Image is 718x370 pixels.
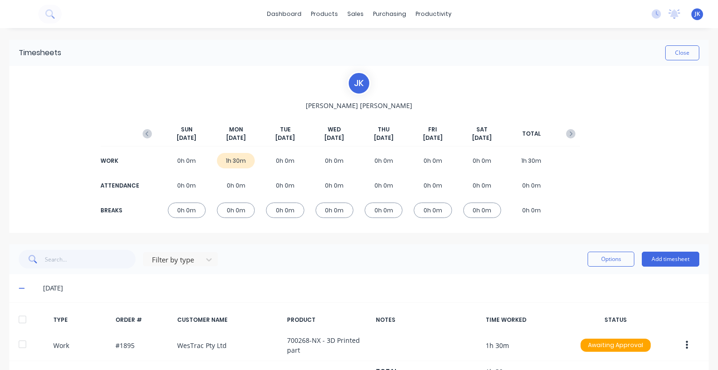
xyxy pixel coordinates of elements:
div: sales [343,7,368,21]
span: WED [328,125,341,134]
div: BREAKS [101,206,138,215]
span: [PERSON_NAME] [PERSON_NAME] [306,101,412,110]
div: J K [347,72,371,95]
div: 1h 30m [512,153,550,168]
span: TOTAL [522,130,541,138]
div: NOTES [376,316,478,324]
span: FRI [428,125,437,134]
div: PRODUCT [287,316,369,324]
div: TIME WORKED [486,316,567,324]
div: 0h 0m [414,178,452,193]
div: 0h 0m [512,203,550,218]
div: 1h 30m [217,153,255,168]
div: 0h 0m [463,203,501,218]
div: 0h 0m [266,203,304,218]
button: Options [588,252,634,267]
div: 0h 0m [168,203,206,218]
div: products [306,7,343,21]
span: [DATE] [275,134,295,142]
div: ORDER # [115,316,170,324]
span: [DATE] [177,134,196,142]
span: [DATE] [374,134,394,142]
div: 0h 0m [266,153,304,168]
div: ATTENDANCE [101,181,138,190]
div: WORK [101,157,138,165]
span: [DATE] [423,134,443,142]
input: Search... [45,250,136,268]
div: Timesheets [19,47,61,58]
span: SAT [476,125,488,134]
span: [DATE] [324,134,344,142]
div: 0h 0m [217,203,255,218]
div: purchasing [368,7,411,21]
img: Factory [17,7,31,21]
div: 0h 0m [168,178,206,193]
span: JK [695,10,700,18]
span: SUN [181,125,193,134]
div: CUSTOMER NAME [177,316,279,324]
a: dashboard [262,7,306,21]
div: 0h 0m [365,203,402,218]
span: [DATE] [472,134,492,142]
span: THU [378,125,389,134]
div: 0h 0m [365,178,402,193]
span: MON [229,125,243,134]
div: 0h 0m [365,153,402,168]
div: 0h 0m [168,153,206,168]
div: Awaiting Approval [581,339,651,352]
div: 0h 0m [217,178,255,193]
div: 0h 0m [414,203,452,218]
div: STATUS [574,316,656,324]
div: 0h 0m [316,178,353,193]
div: 0h 0m [316,153,353,168]
span: [DATE] [226,134,246,142]
div: TYPE [53,316,108,324]
div: 0h 0m [266,178,304,193]
button: Close [665,45,699,60]
div: 0h 0m [316,203,353,218]
div: 0h 0m [512,178,550,193]
div: 0h 0m [414,153,452,168]
div: productivity [411,7,456,21]
div: [DATE] [43,283,699,293]
span: TUE [280,125,291,134]
div: 0h 0m [463,153,501,168]
div: 0h 0m [463,178,501,193]
button: Add timesheet [642,252,699,267]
